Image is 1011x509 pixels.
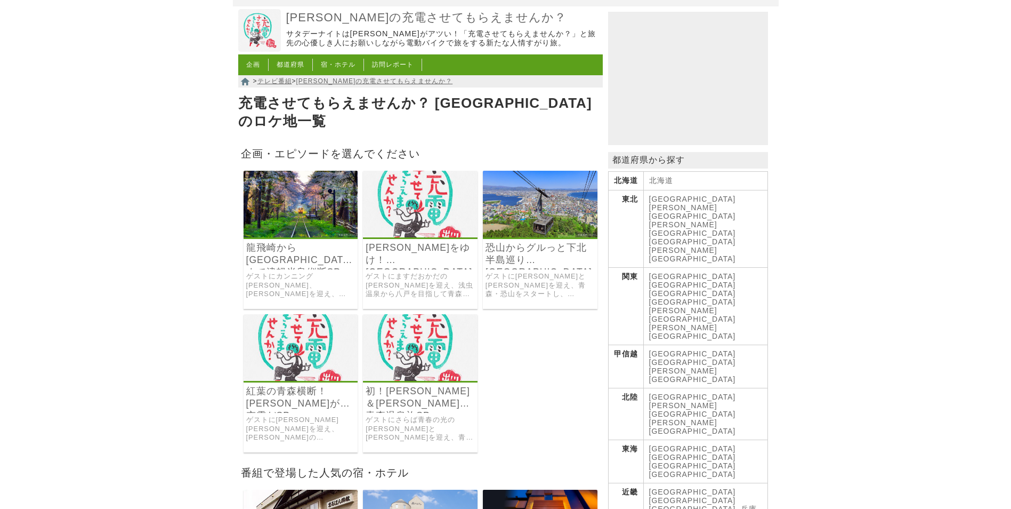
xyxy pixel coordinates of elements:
a: [PERSON_NAME]の充電させてもらえませんか？ [296,77,453,85]
th: 東海 [608,440,643,483]
h2: 企画・エピソードを選んでください [238,144,603,163]
a: 紅葉の青森横断！[PERSON_NAME]が初充電だSP [246,385,355,410]
a: [GEOGRAPHIC_DATA] [649,496,736,505]
a: 宿・ホテル [321,61,355,68]
a: [GEOGRAPHIC_DATA] [649,393,736,401]
a: [GEOGRAPHIC_DATA] [649,470,736,479]
a: 出川哲朗の充電させてもらえませんか？ 行くぞ絶景の青森！浅虫温泉から”八甲田山”ながめ八戸までドドーんと縦断130キロ！ですがますおか岡田が熱湯温泉でひゃ～ワォッでヤバいよヤバいよSP [363,230,478,239]
img: 出川哲朗の充電させてもらえませんか？ “龍飛崎”から“八甲田山”まで津軽半島縦断175キロ！ですが“旬”を逃して竹山もあさこもプンプンでヤバいよヤバいよSP [244,171,358,237]
th: 東北 [608,190,643,268]
a: [GEOGRAPHIC_DATA] [649,237,736,246]
th: 甲信越 [608,345,643,388]
a: [PERSON_NAME][GEOGRAPHIC_DATA] [649,246,736,263]
a: [GEOGRAPHIC_DATA] [649,289,736,298]
img: 出川哲朗の充電させてもらえませんか？ [238,9,281,52]
img: 出川哲朗の充電させてもらえませんか？ 行くぞ津軽海峡！青森“恐山”からグルッと下北半島巡り北海道“函館山”120キロ！ですがゲゲっ50℃！？温泉が激アツすぎてヤバいよヤバいよSP [483,171,597,237]
a: [PERSON_NAME][GEOGRAPHIC_DATA] [649,220,736,237]
img: 出川哲朗の充電させてもらえませんか？ 行くぞ絶景の青森！浅虫温泉から”八甲田山”ながめ八戸までドドーんと縦断130キロ！ですがますおか岡田が熱湯温泉でひゃ～ワォッでヤバいよヤバいよSP [363,171,478,237]
a: 都道府県 [277,61,304,68]
a: ゲストに[PERSON_NAME][PERSON_NAME]を迎え、[PERSON_NAME]の[GEOGRAPHIC_DATA]から奥入瀬渓流を通って、絶景の小舟渡海岸を目指した旅。 [246,416,355,442]
a: 恐山からグルっと下北半島巡り[GEOGRAPHIC_DATA] [486,242,595,266]
img: 出川哲朗の充電させてもらえませんか？ 行くぞ！青森温泉街道110キロ！”ランプの宿”青荷温泉から日本海へ！ゴールは黄金崎”不老ふ死温泉”ですがさらば森田＆具志堅が大暴走！ヤバいよヤバいよSP [363,314,478,381]
a: [PERSON_NAME][GEOGRAPHIC_DATA] [649,306,736,323]
a: 初！[PERSON_NAME]＆[PERSON_NAME]～青森温泉旅SP [366,385,475,410]
a: ゲストにカンニング[PERSON_NAME]、[PERSON_NAME]を迎え、[GEOGRAPHIC_DATA]の[GEOGRAPHIC_DATA]から[GEOGRAPHIC_DATA]まで[... [246,272,355,299]
a: 出川哲朗の充電させてもらえませんか？ 行くぞ！青森温泉街道110キロ！”ランプの宿”青荷温泉から日本海へ！ゴールは黄金崎”不老ふ死温泉”ですがさらば森田＆具志堅が大暴走！ヤバいよヤバいよSP [363,373,478,383]
a: [GEOGRAPHIC_DATA] [649,349,736,358]
a: [GEOGRAPHIC_DATA] [649,272,736,281]
a: [GEOGRAPHIC_DATA] [649,358,736,367]
a: 訪問レポート [372,61,414,68]
a: テレビ番組 [257,77,292,85]
h1: 充電させてもらえませんか？ [GEOGRAPHIC_DATA]のロケ地一覧 [238,92,603,133]
th: 北海道 [608,172,643,190]
a: [PERSON_NAME][GEOGRAPHIC_DATA] [649,401,736,418]
a: [PERSON_NAME] [649,323,717,332]
a: 出川哲朗の充電させてもらえませんか？ 行くぞ津軽海峡！青森“恐山”からグルッと下北半島巡り北海道“函館山”120キロ！ですがゲゲっ50℃！？温泉が激アツすぎてヤバいよヤバいよSP [483,230,597,239]
th: 関東 [608,268,643,345]
h2: 番組で登場した人気の宿・ホテル [238,463,603,482]
img: 出川哲朗の充電させてもらえませんか？ 紅葉の青森横断！十和田湖から奥入瀬渓流を抜けて絶景海岸へ！ですがシーズンでホテルが満室⁉陣内友則＆鈴木亜美が大ピンチでヤバいよヤバいよSP [244,314,358,381]
a: 北海道 [649,176,673,185]
a: [GEOGRAPHIC_DATA] [649,298,736,306]
a: 出川哲朗の充電させてもらえませんか？ “龍飛崎”から“八甲田山”まで津軽半島縦断175キロ！ですが“旬”を逃して竹山もあさこもプンプンでヤバいよヤバいよSP [244,230,358,239]
a: [GEOGRAPHIC_DATA] [649,195,736,203]
a: [PERSON_NAME][GEOGRAPHIC_DATA] [649,418,736,435]
a: [PERSON_NAME][GEOGRAPHIC_DATA] [649,203,736,220]
a: ゲストに[PERSON_NAME]と[PERSON_NAME]を迎え、青森・恐山をスタートし、[GEOGRAPHIC_DATA]を渡ってゴールの函館山を目指す旅。 [486,272,595,299]
a: 出川哲朗の充電させてもらえませんか？ [238,44,281,53]
a: 龍飛崎から[GEOGRAPHIC_DATA]まで津軽半島縦断SP [246,242,355,266]
a: [PERSON_NAME]の充電させてもらえませんか？ [286,10,600,26]
a: [GEOGRAPHIC_DATA] [649,332,736,340]
a: [PERSON_NAME][GEOGRAPHIC_DATA] [649,367,736,384]
a: [GEOGRAPHIC_DATA] [649,462,736,470]
a: [GEOGRAPHIC_DATA] [649,488,736,496]
nav: > > [238,75,603,88]
p: サタデーナイトは[PERSON_NAME]がアツい！「充電させてもらえませんか？」と旅先の心優しき人にお願いしながら電動バイクで旅をする新たな人情すがり旅。 [286,29,600,48]
a: 企画 [246,61,260,68]
a: 出川哲朗の充電させてもらえませんか？ 紅葉の青森横断！十和田湖から奥入瀬渓流を抜けて絶景海岸へ！ですがシーズンでホテルが満室⁉陣内友則＆鈴木亜美が大ピンチでヤバいよヤバいよSP [244,373,358,383]
a: ゲストにさらば青春の光の[PERSON_NAME]と[PERSON_NAME]を迎え、青荷温泉から黄金崎”不老ふ死温泉”を目指した青森温泉の旅。 [366,416,475,442]
th: 北陸 [608,388,643,440]
a: [PERSON_NAME]をゆけ！[GEOGRAPHIC_DATA]から[GEOGRAPHIC_DATA]眺め[GEOGRAPHIC_DATA] [366,242,475,266]
p: 都道府県から探す [608,152,768,169]
a: ゲストにますだおかだの[PERSON_NAME]を迎え、浅虫温泉から八戸を目指して青森を縦断した旅。 [366,272,475,299]
a: [GEOGRAPHIC_DATA] [649,444,736,453]
a: [GEOGRAPHIC_DATA] [649,453,736,462]
a: [GEOGRAPHIC_DATA] [649,281,736,289]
